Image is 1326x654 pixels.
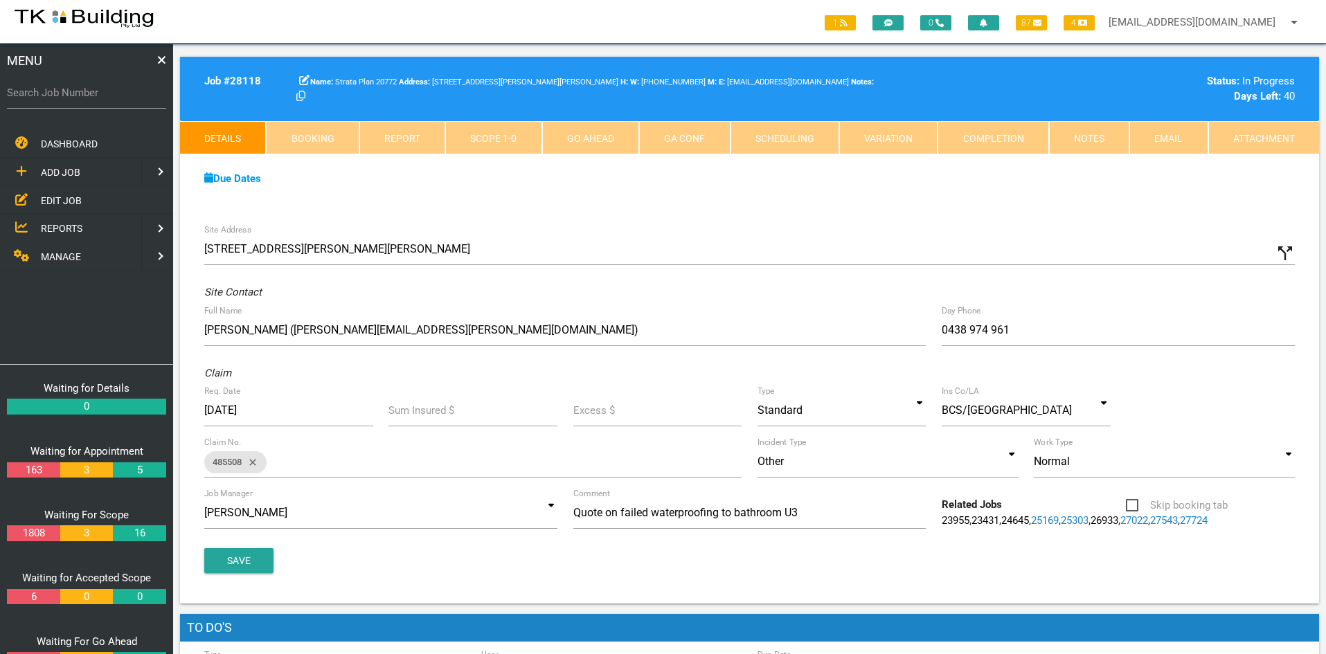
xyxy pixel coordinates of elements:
span: 1 [825,15,856,30]
a: Attachment [1208,121,1319,154]
a: 3 [60,462,113,478]
b: M: [708,78,717,87]
a: 0 [113,589,165,605]
label: Site Address [204,224,251,236]
span: REPORTS [41,223,82,234]
i: Site Contact [204,286,262,298]
b: Days Left: [1234,90,1281,102]
a: 16 [113,525,165,541]
a: 5 [113,462,165,478]
b: Status: [1207,75,1239,87]
span: EDIT JOB [41,194,82,206]
b: Address: [399,78,430,87]
b: Job # 28118 [204,75,261,87]
a: 27543 [1150,514,1178,527]
button: Save [204,548,274,573]
label: Claim No. [204,436,242,448]
img: s3file [14,7,154,29]
a: Email [1129,121,1208,154]
span: 0 [920,15,951,30]
span: DASHBOARD [41,138,98,149]
i: Click to show custom address field [1275,243,1296,264]
a: 27724 [1180,514,1208,527]
a: Scheduling [731,121,839,154]
a: 3 [60,525,113,541]
a: 23431 [971,514,999,527]
label: Search Job Number [7,85,166,101]
h1: To Do's [180,614,1319,642]
b: E: [719,78,725,87]
label: Sum Insured $ [388,403,454,419]
a: Completion [938,121,1048,154]
a: Waiting for Details [44,382,129,394]
label: Req. Date [204,385,240,397]
a: 23955 [942,514,969,527]
a: 25169 [1031,514,1059,527]
label: Full Name [204,305,242,317]
a: Waiting for Accepted Scope [22,572,151,584]
a: 26933 [1091,514,1118,527]
a: Waiting For Go Ahead [37,635,137,648]
div: 485508 [204,451,267,473]
a: 0 [7,399,166,415]
i: Claim [204,367,231,379]
span: Skip booking tab [1126,497,1228,514]
span: [EMAIL_ADDRESS][DOMAIN_NAME] [719,78,849,87]
a: Go Ahead [542,121,639,154]
a: 27022 [1120,514,1148,527]
span: 87 [1016,15,1047,30]
a: Waiting For Scope [44,509,129,521]
a: 24645 [1001,514,1029,527]
span: MANAGE [41,251,81,262]
a: Details [180,121,266,154]
span: Melissa Thom [630,78,706,87]
label: Work Type [1034,436,1073,448]
b: Related Jobs [942,498,1002,511]
label: Type [758,385,775,397]
a: 0 [60,589,113,605]
label: Day Phone [942,305,981,317]
label: Excess $ [573,403,615,419]
a: Waiting for Appointment [30,445,143,457]
b: H: [620,78,628,87]
a: Notes [1049,121,1129,154]
a: GA Conf [639,121,730,154]
a: 163 [7,462,60,478]
b: W: [630,78,639,87]
span: 4 [1064,15,1095,30]
a: 25303 [1061,514,1088,527]
i: close [242,451,258,473]
div: In Progress 40 [1034,73,1295,105]
a: Click here copy customer information. [296,90,305,102]
span: MENU [7,51,42,70]
a: 1808 [7,525,60,541]
div: , , , , , , , , [934,497,1118,528]
span: [STREET_ADDRESS][PERSON_NAME][PERSON_NAME] [399,78,618,87]
a: Variation [839,121,938,154]
a: Report [359,121,445,154]
a: 6 [7,589,60,605]
a: Scope 1-0 [445,121,541,154]
label: Comment [573,487,610,500]
label: Incident Type [758,436,806,448]
b: Name: [310,78,333,87]
b: Notes: [851,78,874,87]
a: Booking [266,121,359,154]
span: Strata Plan 20772 [310,78,397,87]
label: Ins Co/LA [942,385,979,397]
a: Due Dates [204,172,261,185]
span: ADD JOB [41,167,80,178]
label: Job Manager [204,487,253,500]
